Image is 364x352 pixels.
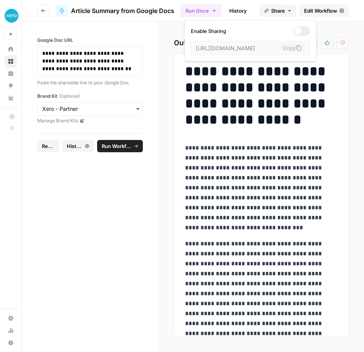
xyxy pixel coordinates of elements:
[180,4,222,17] button: Run Once
[62,140,94,152] button: History
[102,142,131,150] span: Run Workflow
[37,93,143,100] label: Brand Kit
[304,7,337,15] span: Edit Workflow
[71,6,174,15] span: Article Summary from Google Docs
[42,105,138,113] input: Xero - Partner
[97,140,143,152] button: Run Workflow
[5,67,17,80] a: Insights
[225,5,251,17] a: History
[5,80,17,92] a: Opportunities
[280,44,305,52] button: Copy
[5,92,17,104] a: Your Data
[42,142,55,150] span: Reset
[37,117,143,124] a: Manage Brand Kits
[5,337,17,349] button: Help + Support
[184,20,316,61] div: Share
[67,142,83,150] span: History
[5,312,17,324] a: Settings
[56,5,174,17] a: Article Summary from Google Docs
[191,26,310,36] label: Enable Sharing
[5,324,17,337] a: Usage
[37,37,143,44] label: Google Doc URL
[5,6,17,25] button: Workspace: XeroOps
[174,37,349,49] h2: Output
[5,9,18,23] img: XeroOps Logo
[5,43,17,55] a: Home
[260,5,296,17] button: Share
[37,140,59,152] button: Reset
[59,93,80,100] span: (Optional)
[5,55,17,67] a: Browse
[37,79,143,87] p: Paste the shareable link to your Google Doc
[299,5,349,17] a: Edit Workflow
[271,7,285,15] span: Share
